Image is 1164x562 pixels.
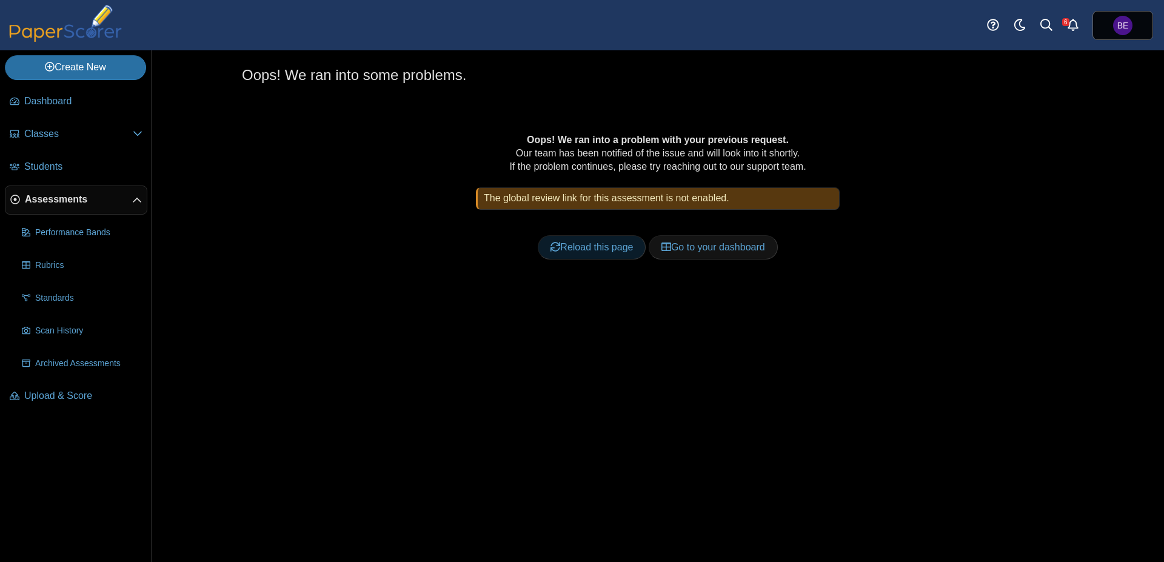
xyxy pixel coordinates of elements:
[5,87,147,116] a: Dashboard
[1092,11,1153,40] a: Ben England
[281,133,1035,287] div: Our team has been notified of the issue and will look into it shortly. If the problem continues, ...
[25,193,132,206] span: Assessments
[5,33,126,44] a: PaperScorer
[17,349,147,378] a: Archived Assessments
[17,251,147,280] a: Rubrics
[1060,12,1086,39] a: Alerts
[242,65,466,85] h1: Oops! We ran into some problems.
[24,127,133,141] span: Classes
[35,227,142,239] span: Performance Bands
[24,160,142,173] span: Students
[5,120,147,149] a: Classes
[5,55,146,79] a: Create New
[35,325,142,337] span: Scan History
[1117,21,1129,30] span: Ben England
[5,153,147,182] a: Students
[5,382,147,411] a: Upload & Score
[1113,16,1132,35] span: Ben England
[527,135,789,145] b: Oops! We ran into a problem with your previous request.
[538,235,646,259] a: Reload this page
[24,389,142,403] span: Upload & Score
[5,5,126,42] img: PaperScorer
[476,187,840,209] div: The global review link for this assessment is not enabled.
[35,292,142,304] span: Standards
[35,358,142,370] span: Archived Assessments
[649,235,778,259] a: Go to your dashboard
[24,95,142,108] span: Dashboard
[17,284,147,313] a: Standards
[17,218,147,247] a: Performance Bands
[17,316,147,346] a: Scan History
[5,186,147,215] a: Assessments
[35,259,142,272] span: Rubrics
